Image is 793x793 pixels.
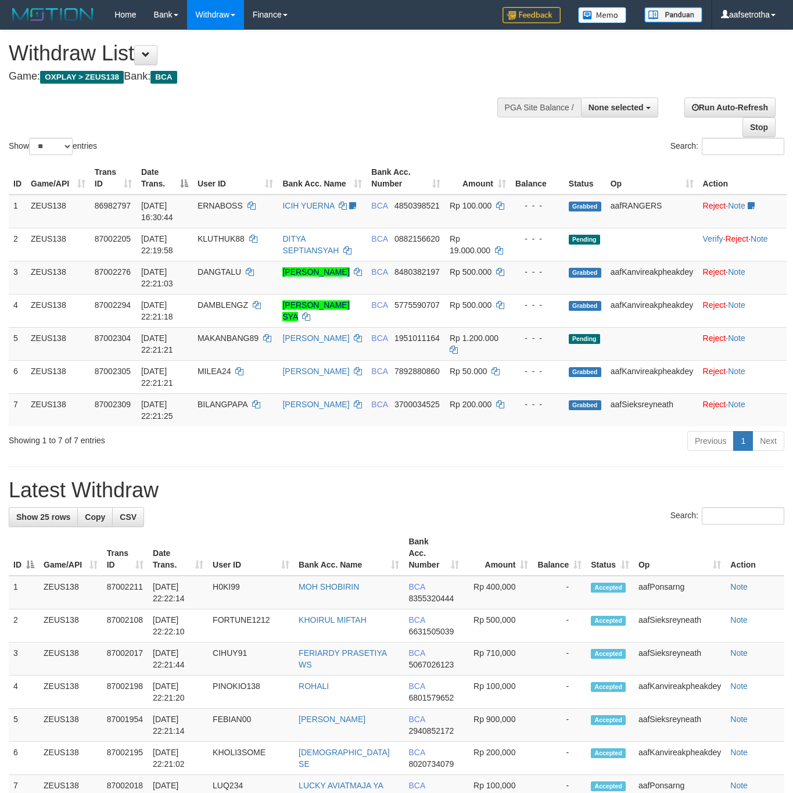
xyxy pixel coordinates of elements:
[752,431,784,451] a: Next
[698,360,787,393] td: ·
[733,431,753,451] a: 1
[9,6,97,23] img: MOTION_logo.png
[464,576,533,609] td: Rp 400,000
[294,531,404,576] th: Bank Acc. Name: activate to sort column ascending
[464,531,533,576] th: Amount: activate to sort column ascending
[148,742,208,775] td: [DATE] 22:21:02
[95,367,131,376] span: 87002305
[569,268,601,278] span: Grabbed
[450,300,491,310] span: Rp 500.000
[408,648,425,658] span: BCA
[464,742,533,775] td: Rp 200,000
[730,715,748,724] a: Note
[670,138,784,155] label: Search:
[606,360,698,393] td: aafKanvireakpheakdey
[742,117,776,137] a: Stop
[198,333,259,343] span: MAKANBANG89
[408,748,425,757] span: BCA
[9,507,78,527] a: Show 25 rows
[591,649,626,659] span: Accepted
[569,334,600,344] span: Pending
[569,235,600,245] span: Pending
[698,195,787,228] td: ·
[408,627,454,636] span: Copy 6631505039 to clipboard
[39,742,102,775] td: ZEUS138
[141,201,173,222] span: [DATE] 16:30:44
[698,261,787,294] td: ·
[278,162,367,195] th: Bank Acc. Name: activate to sort column ascending
[193,162,278,195] th: User ID: activate to sort column ascending
[564,162,606,195] th: Status
[464,676,533,709] td: Rp 100,000
[150,71,177,84] span: BCA
[39,643,102,676] td: ZEUS138
[634,643,726,676] td: aafSieksreyneath
[198,300,248,310] span: DAMBLENGZ
[9,261,26,294] td: 3
[634,609,726,643] td: aafSieksreyneath
[299,615,367,625] a: KHOIRUL MIFTAH
[703,333,726,343] a: Reject
[702,138,784,155] input: Search:
[282,333,349,343] a: [PERSON_NAME]
[282,300,349,321] a: [PERSON_NAME] SYA
[408,781,425,790] span: BCA
[299,681,329,691] a: ROHALI
[533,576,586,609] td: -
[9,709,39,742] td: 5
[698,393,787,426] td: ·
[634,742,726,775] td: aafKanvireakpheakdey
[102,709,148,742] td: 87001954
[9,430,322,446] div: Showing 1 to 7 of 7 entries
[9,42,517,65] h1: Withdraw List
[703,234,723,243] a: Verify
[464,643,533,676] td: Rp 710,000
[450,234,490,255] span: Rp 19.000.000
[9,71,517,82] h4: Game: Bank:
[102,576,148,609] td: 87002211
[634,576,726,609] td: aafPonsarng
[141,400,173,421] span: [DATE] 22:21:25
[569,301,601,311] span: Grabbed
[371,201,387,210] span: BCA
[282,367,349,376] a: [PERSON_NAME]
[515,266,559,278] div: - - -
[591,616,626,626] span: Accepted
[533,609,586,643] td: -
[408,715,425,724] span: BCA
[394,367,440,376] span: Copy 7892880860 to clipboard
[703,201,726,210] a: Reject
[515,365,559,377] div: - - -
[371,367,387,376] span: BCA
[394,400,440,409] span: Copy 3700034525 to clipboard
[40,71,124,84] span: OXPLAY > ZEUS138
[9,162,26,195] th: ID
[198,367,231,376] span: MILEA24
[26,294,90,327] td: ZEUS138
[702,507,784,525] input: Search:
[112,507,144,527] a: CSV
[208,609,294,643] td: FORTUNE1212
[148,531,208,576] th: Date Trans.: activate to sort column ascending
[9,327,26,360] td: 5
[586,531,634,576] th: Status: activate to sort column ascending
[578,7,627,23] img: Button%20Memo.svg
[16,512,70,522] span: Show 25 rows
[39,531,102,576] th: Game/API: activate to sort column ascending
[606,294,698,327] td: aafKanvireakpheakdey
[198,400,247,409] span: BILANGPAPA
[698,327,787,360] td: ·
[515,233,559,245] div: - - -
[464,609,533,643] td: Rp 500,000
[208,676,294,709] td: PINOKIO138
[634,531,726,576] th: Op: activate to sort column ascending
[9,531,39,576] th: ID: activate to sort column descending
[148,609,208,643] td: [DATE] 22:22:10
[730,748,748,757] a: Note
[371,234,387,243] span: BCA
[606,162,698,195] th: Op: activate to sort column ascending
[208,643,294,676] td: CIHUY91
[394,333,440,343] span: Copy 1951011164 to clipboard
[591,682,626,692] span: Accepted
[371,400,387,409] span: BCA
